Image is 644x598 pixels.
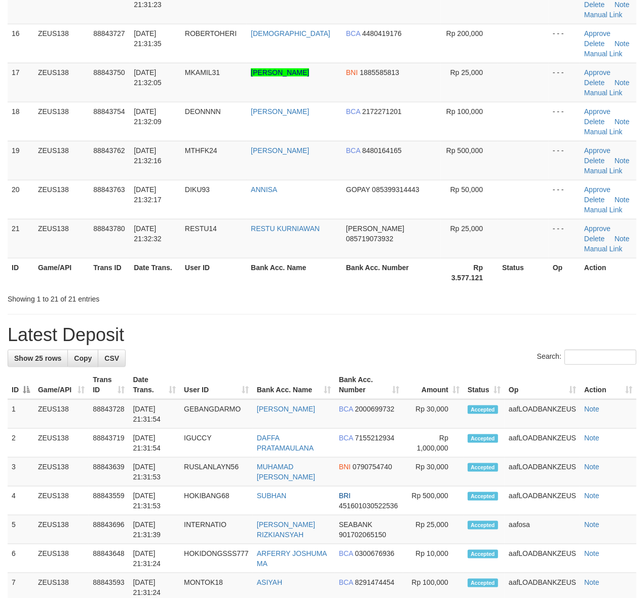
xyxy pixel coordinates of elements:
[464,370,505,399] th: Status: activate to sort column ascending
[251,107,309,116] a: [PERSON_NAME]
[615,157,630,165] a: Note
[185,29,237,38] span: ROBERTOHERI
[185,185,210,194] span: DIKU93
[584,185,611,194] a: Approve
[584,520,599,529] a: Note
[8,141,34,180] td: 19
[584,107,611,116] a: Approve
[8,350,68,367] a: Show 25 rows
[346,235,393,243] span: Copy 085719073932 to clipboard
[505,458,580,487] td: aafLOADBANKZEUS
[8,219,34,258] td: 21
[34,219,89,258] td: ZEUS138
[89,487,129,515] td: 88843559
[346,185,370,194] span: GOPAY
[468,405,498,414] span: Accepted
[129,515,180,544] td: [DATE] 21:31:39
[355,405,395,413] span: Copy 2000699732 to clipboard
[93,68,125,77] span: 88843750
[8,63,34,102] td: 17
[8,429,34,458] td: 2
[584,89,623,97] a: Manual Link
[34,544,89,573] td: ZEUS138
[355,578,395,586] span: Copy 8291474454 to clipboard
[180,370,253,399] th: User ID: activate to sort column ascending
[129,458,180,487] td: [DATE] 21:31:53
[505,487,580,515] td: aafLOADBANKZEUS
[8,180,34,219] td: 20
[93,225,125,233] span: 88843780
[8,458,34,487] td: 3
[257,578,282,586] a: ASIYAH
[134,185,162,204] span: [DATE] 21:32:17
[584,167,623,175] a: Manual Link
[180,399,253,429] td: GEBANGDARMO
[584,29,611,38] a: Approve
[134,146,162,165] span: [DATE] 21:32:16
[8,258,34,287] th: ID
[8,102,34,141] td: 18
[14,354,61,362] span: Show 25 rows
[129,487,180,515] td: [DATE] 21:31:53
[584,549,599,557] a: Note
[584,434,599,442] a: Note
[104,354,119,362] span: CSV
[8,325,636,345] h1: Latest Deposit
[34,102,89,141] td: ZEUS138
[339,578,353,586] span: BCA
[403,429,463,458] td: Rp 1,000,000
[450,185,483,194] span: Rp 50,000
[34,458,89,487] td: ZEUS138
[34,63,89,102] td: ZEUS138
[180,458,253,487] td: RUSLANLAYN56
[615,79,630,87] a: Note
[34,487,89,515] td: ZEUS138
[403,544,463,573] td: Rp 10,000
[251,29,330,38] a: [DEMOGRAPHIC_DATA]
[129,429,180,458] td: [DATE] 21:31:54
[34,180,89,219] td: ZEUS138
[180,515,253,544] td: INTERNATIO
[74,354,92,362] span: Copy
[584,1,604,9] a: Delete
[615,40,630,48] a: Note
[34,258,89,287] th: Game/API
[93,29,125,38] span: 88843727
[403,487,463,515] td: Rp 500,000
[253,370,335,399] th: Bank Acc. Name: activate to sort column ascending
[468,463,498,472] span: Accepted
[549,219,580,258] td: - - -
[362,107,402,116] span: Copy 2172271201 to clipboard
[346,68,358,77] span: BNI
[89,515,129,544] td: 88843696
[584,128,623,136] a: Manual Link
[185,68,220,77] span: MKAMIL31
[372,185,419,194] span: Copy 085399314443 to clipboard
[549,102,580,141] td: - - -
[251,146,309,155] a: [PERSON_NAME]
[251,225,320,233] a: RESTU KURNIAWAN
[549,180,580,219] td: - - -
[505,370,580,399] th: Op: activate to sort column ascending
[129,399,180,429] td: [DATE] 21:31:54
[584,146,611,155] a: Approve
[339,492,351,500] span: BRI
[549,63,580,102] td: - - -
[34,429,89,458] td: ZEUS138
[441,258,498,287] th: Rp 3.577.121
[89,258,130,287] th: Trans ID
[537,350,636,365] label: Search:
[34,370,89,399] th: Game/API: activate to sort column ascending
[468,550,498,558] span: Accepted
[257,434,314,452] a: DAFFA PRATAMAULANA
[403,370,463,399] th: Amount: activate to sort column ascending
[93,146,125,155] span: 88843762
[342,258,441,287] th: Bank Acc. Number
[8,487,34,515] td: 4
[505,399,580,429] td: aafLOADBANKZEUS
[584,196,604,204] a: Delete
[505,544,580,573] td: aafLOADBANKZEUS
[8,399,34,429] td: 1
[129,544,180,573] td: [DATE] 21:31:24
[549,141,580,180] td: - - -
